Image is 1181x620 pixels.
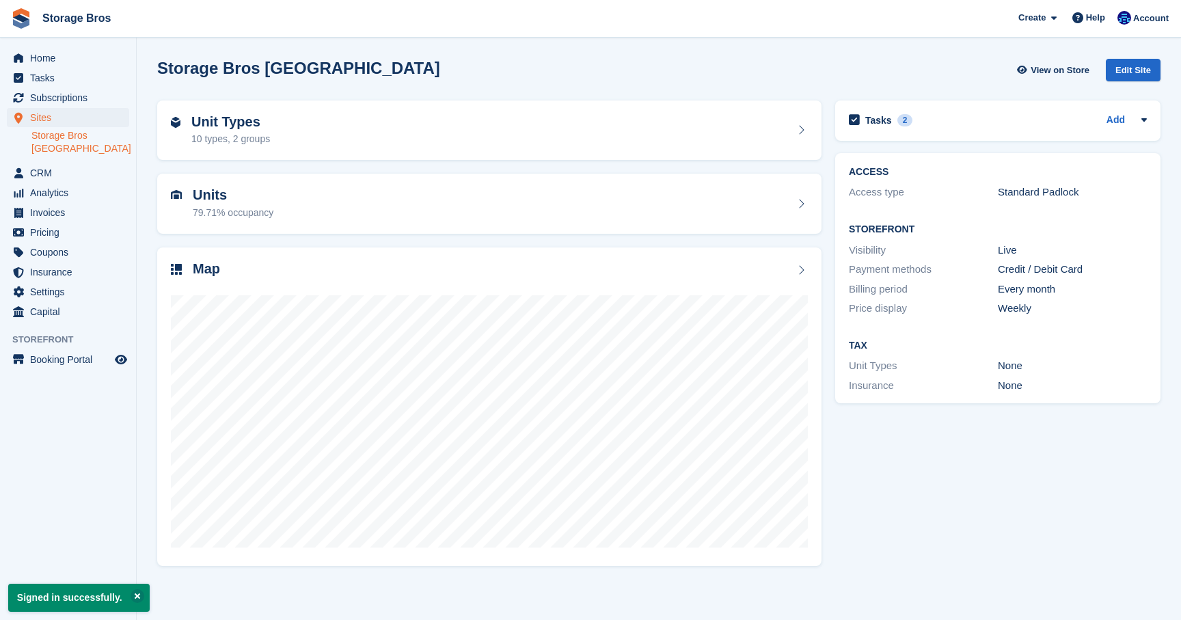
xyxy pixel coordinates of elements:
[191,132,270,146] div: 10 types, 2 groups
[7,68,129,87] a: menu
[849,378,998,394] div: Insurance
[1106,59,1160,81] div: Edit Site
[191,114,270,130] h2: Unit Types
[31,129,129,155] a: Storage Bros [GEOGRAPHIC_DATA]
[30,203,112,222] span: Invoices
[1018,11,1046,25] span: Create
[30,163,112,183] span: CRM
[849,340,1147,351] h2: Tax
[30,282,112,301] span: Settings
[7,282,129,301] a: menu
[998,301,1147,316] div: Weekly
[171,190,182,200] img: unit-icn-7be61d7bf1b0ce9d3e12c5938cc71ed9869f7b940bace4675aadf7bd6d80202e.svg
[1015,59,1095,81] a: View on Store
[7,108,129,127] a: menu
[30,108,112,127] span: Sites
[998,262,1147,278] div: Credit / Debit Card
[171,264,182,275] img: map-icn-33ee37083ee616e46c38cad1a60f524a97daa1e2b2c8c0bc3eb3415660979fc1.svg
[7,203,129,222] a: menu
[998,378,1147,394] div: None
[30,302,112,321] span: Capital
[998,243,1147,258] div: Live
[1133,12,1169,25] span: Account
[30,49,112,68] span: Home
[1107,113,1125,129] a: Add
[1086,11,1105,25] span: Help
[7,49,129,68] a: menu
[8,584,150,612] p: Signed in successfully.
[30,183,112,202] span: Analytics
[897,114,913,126] div: 2
[1031,64,1089,77] span: View on Store
[998,358,1147,374] div: None
[12,333,136,347] span: Storefront
[849,301,998,316] div: Price display
[7,262,129,282] a: menu
[193,261,220,277] h2: Map
[7,163,129,183] a: menu
[7,183,129,202] a: menu
[30,88,112,107] span: Subscriptions
[849,282,998,297] div: Billing period
[849,243,998,258] div: Visibility
[849,185,998,200] div: Access type
[30,350,112,369] span: Booking Portal
[193,187,273,203] h2: Units
[7,243,129,262] a: menu
[998,185,1147,200] div: Standard Padlock
[849,358,998,374] div: Unit Types
[30,68,112,87] span: Tasks
[1117,11,1131,25] img: Jamie O’Mara
[30,223,112,242] span: Pricing
[193,206,273,220] div: 79.71% occupancy
[171,117,180,128] img: unit-type-icn-2b2737a686de81e16bb02015468b77c625bbabd49415b5ef34ead5e3b44a266d.svg
[7,302,129,321] a: menu
[7,88,129,107] a: menu
[30,243,112,262] span: Coupons
[865,114,892,126] h2: Tasks
[7,350,129,369] a: menu
[30,262,112,282] span: Insurance
[1106,59,1160,87] a: Edit Site
[157,247,822,567] a: Map
[157,100,822,161] a: Unit Types 10 types, 2 groups
[998,282,1147,297] div: Every month
[7,223,129,242] a: menu
[849,262,998,278] div: Payment methods
[157,174,822,234] a: Units 79.71% occupancy
[849,224,1147,235] h2: Storefront
[37,7,116,29] a: Storage Bros
[11,8,31,29] img: stora-icon-8386f47178a22dfd0bd8f6a31ec36ba5ce8667c1dd55bd0f319d3a0aa187defe.svg
[113,351,129,368] a: Preview store
[157,59,440,77] h2: Storage Bros [GEOGRAPHIC_DATA]
[849,167,1147,178] h2: ACCESS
